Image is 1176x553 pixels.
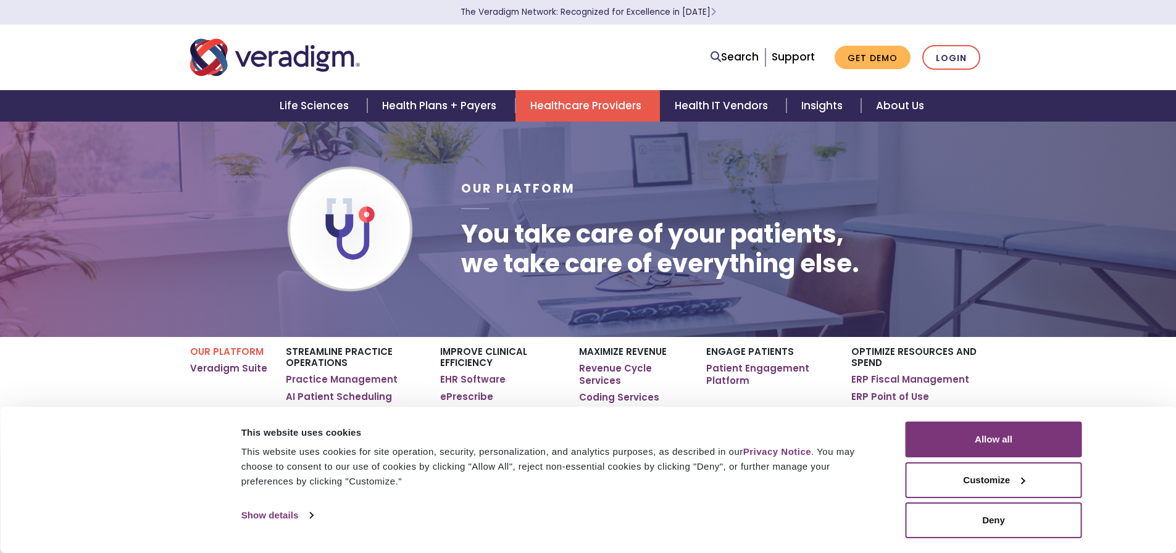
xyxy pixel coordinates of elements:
[367,90,515,122] a: Health Plans + Payers
[461,219,859,278] h1: You take care of your patients, we take care of everything else.
[461,6,716,18] a: The Veradigm Network: Recognized for Excellence in [DATE]Learn More
[851,373,969,386] a: ERP Fiscal Management
[265,90,367,122] a: Life Sciences
[286,373,398,386] a: Practice Management
[861,90,939,122] a: About Us
[241,506,313,525] a: Show details
[579,391,659,404] a: Coding Services
[190,37,360,78] img: Veradigm logo
[440,373,506,386] a: EHR Software
[440,391,493,403] a: ePrescribe
[286,391,392,403] a: AI Patient Scheduling
[579,362,687,386] a: Revenue Cycle Services
[835,46,911,70] a: Get Demo
[241,444,878,489] div: This website uses cookies for site operation, security, personalization, and analytics purposes, ...
[772,49,815,64] a: Support
[515,90,660,122] a: Healthcare Providers
[906,422,1082,457] button: Allow all
[786,90,861,122] a: Insights
[711,49,759,65] a: Search
[461,180,575,197] span: Our Platform
[706,362,833,386] a: Patient Engagement Platform
[190,362,267,375] a: Veradigm Suite
[711,6,716,18] span: Learn More
[660,90,786,122] a: Health IT Vendors
[922,45,980,70] a: Login
[906,462,1082,498] button: Customize
[851,391,929,403] a: ERP Point of Use
[906,502,1082,538] button: Deny
[241,425,878,440] div: This website uses cookies
[743,446,811,457] a: Privacy Notice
